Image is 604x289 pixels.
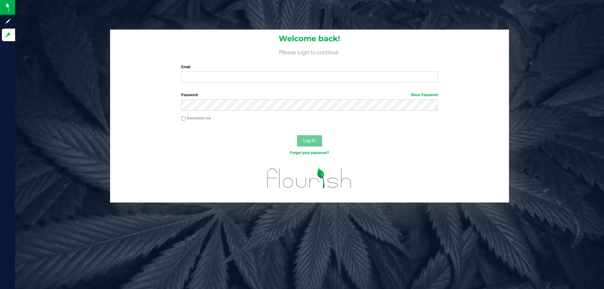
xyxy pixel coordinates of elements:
[181,64,438,70] label: Email
[5,32,11,38] inline-svg: Log in
[411,93,438,97] a: Show Password
[110,48,509,55] h4: Please login to continue.
[181,116,186,121] input: Remember me
[5,18,11,25] inline-svg: Sign up
[181,115,211,121] label: Remember me
[290,151,329,155] a: Forgot your password?
[303,138,316,143] span: Log In
[297,135,322,147] button: Log In
[110,35,509,43] h1: Welcome back!
[181,93,198,97] span: Password
[260,162,359,194] img: flourish_logo.svg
